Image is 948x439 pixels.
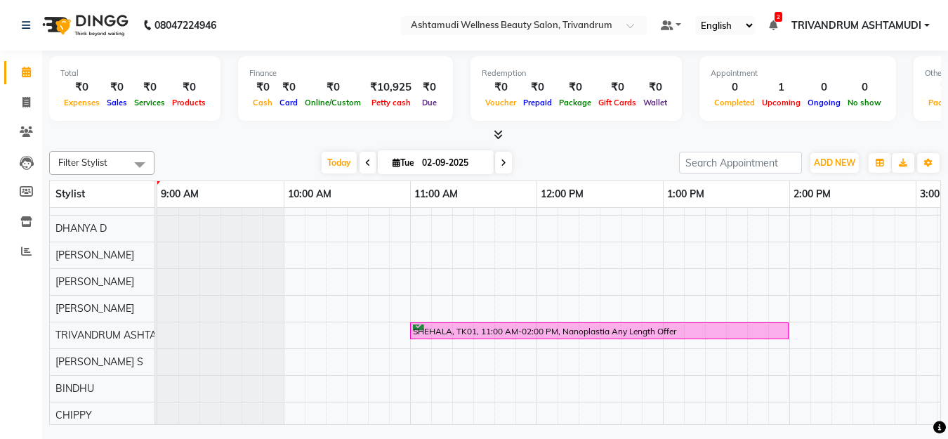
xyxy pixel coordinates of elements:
[276,79,301,96] div: ₹0
[711,79,758,96] div: 0
[595,98,640,107] span: Gift Cards
[555,79,595,96] div: ₹0
[284,184,335,204] a: 10:00 AM
[249,79,276,96] div: ₹0
[55,275,134,288] span: [PERSON_NAME]
[55,188,85,200] span: Stylist
[555,98,595,107] span: Package
[640,79,671,96] div: ₹0
[301,98,364,107] span: Online/Custom
[417,79,442,96] div: ₹0
[520,98,555,107] span: Prepaid
[55,249,134,261] span: [PERSON_NAME]
[810,153,859,173] button: ADD NEW
[249,67,442,79] div: Finance
[169,79,209,96] div: ₹0
[55,329,182,341] span: TRIVANDRUM ASHTAMUDI
[55,355,143,368] span: [PERSON_NAME] S
[249,98,276,107] span: Cash
[55,302,134,315] span: [PERSON_NAME]
[679,152,802,173] input: Search Appointment
[131,98,169,107] span: Services
[60,67,209,79] div: Total
[844,79,885,96] div: 0
[595,79,640,96] div: ₹0
[364,79,417,96] div: ₹10,925
[804,98,844,107] span: Ongoing
[814,157,855,168] span: ADD NEW
[482,98,520,107] span: Voucher
[389,157,418,168] span: Tue
[769,19,777,32] a: 2
[482,79,520,96] div: ₹0
[711,98,758,107] span: Completed
[169,98,209,107] span: Products
[55,382,94,395] span: BINDHU
[60,79,103,96] div: ₹0
[154,6,216,45] b: 08047224946
[36,6,132,45] img: logo
[419,98,440,107] span: Due
[103,79,131,96] div: ₹0
[412,325,787,338] div: SHEHALA, TK01, 11:00 AM-02:00 PM, Nanoplastia Any Length Offer
[711,67,885,79] div: Appointment
[758,79,804,96] div: 1
[791,18,921,33] span: TRIVANDRUM ASHTAMUDI
[301,79,364,96] div: ₹0
[520,79,555,96] div: ₹0
[322,152,357,173] span: Today
[411,184,461,204] a: 11:00 AM
[664,184,708,204] a: 1:00 PM
[157,184,202,204] a: 9:00 AM
[418,152,488,173] input: 2025-09-02
[844,98,885,107] span: No show
[537,184,587,204] a: 12:00 PM
[775,12,782,22] span: 2
[55,222,107,235] span: DHANYA D
[60,98,103,107] span: Expenses
[758,98,804,107] span: Upcoming
[804,79,844,96] div: 0
[276,98,301,107] span: Card
[55,409,92,421] span: CHIPPY
[640,98,671,107] span: Wallet
[131,79,169,96] div: ₹0
[58,157,107,168] span: Filter Stylist
[790,184,834,204] a: 2:00 PM
[368,98,414,107] span: Petty cash
[482,67,671,79] div: Redemption
[103,98,131,107] span: Sales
